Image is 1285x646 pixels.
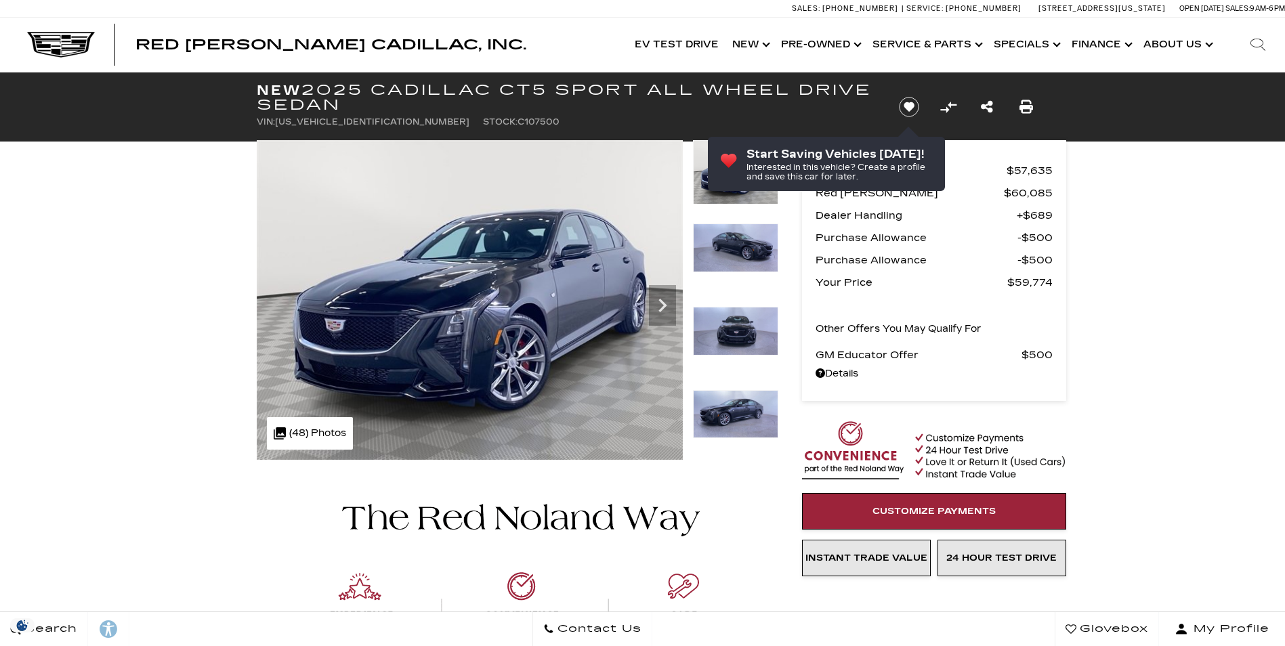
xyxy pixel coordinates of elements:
a: Specials [987,18,1065,72]
a: Purchase Allowance $500 [816,228,1053,247]
a: Dealer Handling $689 [816,206,1053,225]
span: VIN: [257,117,275,127]
img: New 2025 Black Raven Cadillac Sport image 2 [693,223,778,272]
div: Next [649,285,676,326]
img: Cadillac Dark Logo with Cadillac White Text [27,32,95,58]
span: Open [DATE] [1179,4,1224,13]
span: $60,085 [1004,184,1053,202]
span: $500 [1017,251,1053,270]
span: $500 [1017,228,1053,247]
a: Your Price $59,774 [816,273,1053,292]
button: Open user profile menu [1159,612,1285,646]
a: Service & Parts [866,18,987,72]
img: New 2025 Black Raven Cadillac Sport image 1 [257,140,683,460]
span: [US_VEHICLE_IDENTIFICATION_NUMBER] [275,117,469,127]
span: Sales: [792,4,820,13]
span: Customize Payments [872,506,996,517]
span: Sales: [1225,4,1250,13]
a: Sales: [PHONE_NUMBER] [792,5,902,12]
a: Share this New 2025 Cadillac CT5 Sport All Wheel Drive Sedan [981,98,993,116]
a: Instant Trade Value [802,540,931,576]
span: $57,635 [1007,161,1053,180]
a: Red [PERSON_NAME] $60,085 [816,184,1053,202]
span: Red [PERSON_NAME] [816,184,1004,202]
section: Click to Open Cookie Consent Modal [7,618,38,632]
a: Glovebox [1055,612,1159,646]
h1: 2025 Cadillac CT5 Sport All Wheel Drive Sedan [257,83,877,112]
span: [PHONE_NUMBER] [946,4,1021,13]
span: Instant Trade Value [805,553,927,563]
button: Save vehicle [894,96,924,118]
a: GM Educator Offer $500 [816,345,1053,364]
span: My Profile [1188,620,1269,639]
span: [PHONE_NUMBER] [822,4,898,13]
a: Service: [PHONE_NUMBER] [902,5,1025,12]
img: Opt-Out Icon [7,618,38,632]
img: New 2025 Black Raven Cadillac Sport image 4 [693,390,778,439]
div: (48) Photos [267,417,353,450]
span: Purchase Allowance [816,251,1017,270]
a: Finance [1065,18,1137,72]
a: New [725,18,774,72]
span: Red [PERSON_NAME] Cadillac, Inc. [135,37,526,53]
span: Contact Us [554,620,641,639]
a: Contact Us [532,612,652,646]
span: C107500 [518,117,560,127]
span: MSRP [816,161,1007,180]
button: Compare vehicle [938,97,959,117]
span: 9 AM-6 PM [1250,4,1285,13]
img: New 2025 Black Raven Cadillac Sport image 1 [693,140,778,204]
a: MSRP $57,635 [816,161,1053,180]
a: Red [PERSON_NAME] Cadillac, Inc. [135,38,526,51]
span: 24 Hour Test Drive [946,553,1057,563]
span: Service: [906,4,944,13]
a: EV Test Drive [628,18,725,72]
p: Other Offers You May Qualify For [816,320,982,339]
a: [STREET_ADDRESS][US_STATE] [1038,4,1166,13]
a: Customize Payments [802,493,1066,530]
a: Print this New 2025 Cadillac CT5 Sport All Wheel Drive Sedan [1019,98,1033,116]
a: About Us [1137,18,1217,72]
span: Dealer Handling [816,206,1017,225]
a: Purchase Allowance $500 [816,251,1053,270]
img: New 2025 Black Raven Cadillac Sport image 3 [693,307,778,356]
span: $500 [1021,345,1053,364]
span: Purchase Allowance [816,228,1017,247]
span: Search [21,620,77,639]
a: Details [816,364,1053,383]
span: $689 [1017,206,1053,225]
span: $59,774 [1007,273,1053,292]
a: 24 Hour Test Drive [938,540,1066,576]
span: GM Educator Offer [816,345,1021,364]
span: Stock: [483,117,518,127]
span: Glovebox [1076,620,1148,639]
span: Your Price [816,273,1007,292]
strong: New [257,82,301,98]
a: Pre-Owned [774,18,866,72]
